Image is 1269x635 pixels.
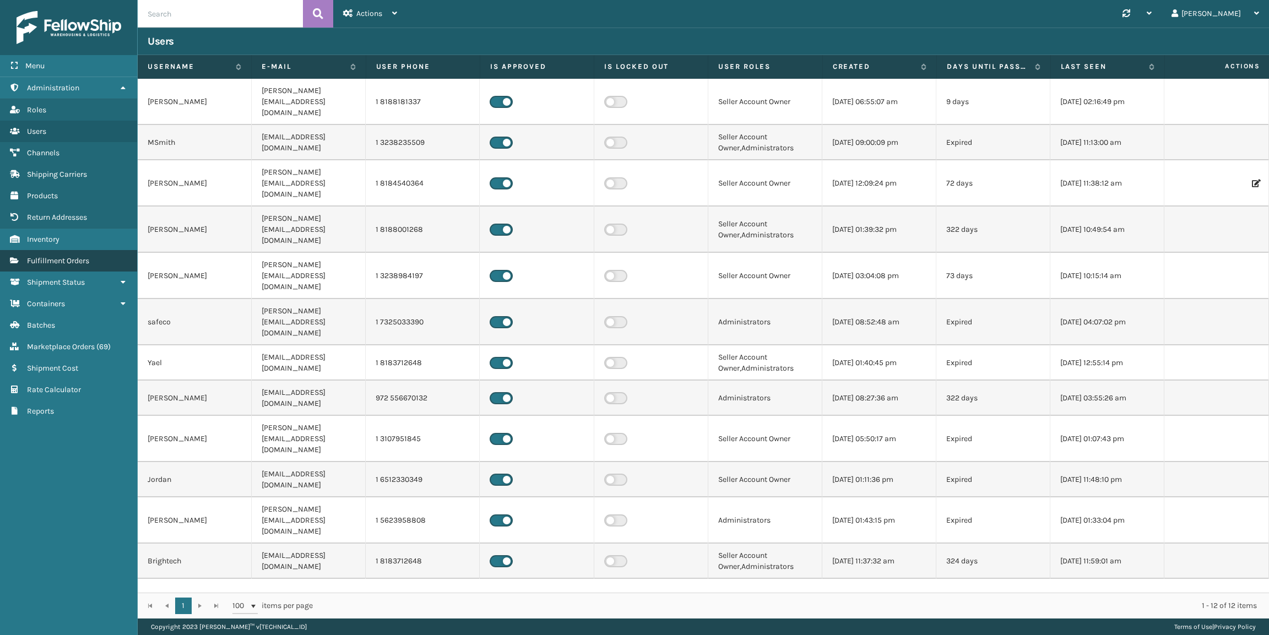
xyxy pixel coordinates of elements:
td: 1 8188001268 [366,207,480,253]
label: Is Locked Out [604,62,698,72]
td: [DATE] 12:55:14 pm [1050,345,1164,381]
span: Shipping Carriers [27,170,87,179]
td: [DATE] 11:48:10 pm [1050,462,1164,497]
td: [PERSON_NAME] [138,160,252,207]
label: Username [148,62,230,72]
td: [PERSON_NAME][EMAIL_ADDRESS][DOMAIN_NAME] [252,79,366,125]
td: 1 6512330349 [366,462,480,497]
span: Actions [1168,57,1267,75]
div: | [1174,618,1256,635]
a: 1 [175,598,192,614]
td: [PERSON_NAME] [138,207,252,253]
td: Yael [138,345,252,381]
td: Seller Account Owner [708,160,822,207]
td: Seller Account Owner,Administrators [708,207,822,253]
td: 1 8188181337 [366,79,480,125]
td: Expired [936,462,1050,497]
td: [PERSON_NAME] [138,253,252,299]
td: Administrators [708,497,822,544]
label: Created [833,62,915,72]
td: 73 days [936,253,1050,299]
td: 1 3107951845 [366,416,480,462]
td: [PERSON_NAME] [138,381,252,416]
h3: Users [148,35,174,48]
td: 1 7325033390 [366,299,480,345]
td: [DATE] 01:39:32 pm [822,207,936,253]
td: Seller Account Owner [708,462,822,497]
td: [DATE] 03:04:08 pm [822,253,936,299]
span: Reports [27,406,54,416]
td: [DATE] 03:55:26 am [1050,381,1164,416]
td: Expired [936,497,1050,544]
td: 72 days [936,160,1050,207]
td: 322 days [936,207,1050,253]
span: Rate Calculator [27,385,81,394]
span: Administration [27,83,79,93]
td: [DATE] 12:09:24 pm [822,160,936,207]
td: 1 3238984197 [366,253,480,299]
td: Seller Account Owner [708,79,822,125]
td: [EMAIL_ADDRESS][DOMAIN_NAME] [252,462,366,497]
td: Expired [936,125,1050,160]
td: [EMAIL_ADDRESS][DOMAIN_NAME] [252,125,366,160]
td: [EMAIL_ADDRESS][DOMAIN_NAME] [252,381,366,416]
span: Containers [27,299,65,308]
td: [PERSON_NAME][EMAIL_ADDRESS][DOMAIN_NAME] [252,253,366,299]
span: Users [27,127,46,136]
td: [DATE] 05:50:17 am [822,416,936,462]
label: User Roles [718,62,812,72]
td: [PERSON_NAME][EMAIL_ADDRESS][DOMAIN_NAME] [252,416,366,462]
td: 1 3238235509 [366,125,480,160]
span: Inventory [27,235,59,244]
label: E-mail [262,62,344,72]
td: Administrators [708,381,822,416]
a: Privacy Policy [1214,623,1256,631]
td: [DATE] 10:49:54 am [1050,207,1164,253]
td: [DATE] 04:07:02 pm [1050,299,1164,345]
td: [DATE] 09:00:09 pm [822,125,936,160]
td: 1 8183712648 [366,544,480,579]
td: [DATE] 11:59:01 am [1050,544,1164,579]
td: [DATE] 11:13:00 am [1050,125,1164,160]
td: Seller Account Owner,Administrators [708,544,822,579]
span: Channels [27,148,59,158]
td: [PERSON_NAME][EMAIL_ADDRESS][DOMAIN_NAME] [252,207,366,253]
span: Shipment Cost [27,363,78,373]
i: Edit [1252,180,1259,187]
td: [EMAIL_ADDRESS][DOMAIN_NAME] [252,345,366,381]
td: 972 556670132 [366,381,480,416]
td: [PERSON_NAME][EMAIL_ADDRESS][DOMAIN_NAME] [252,160,366,207]
td: Seller Account Owner [708,253,822,299]
td: Seller Account Owner,Administrators [708,125,822,160]
span: Fulfillment Orders [27,256,89,265]
td: [DATE] 01:40:45 pm [822,345,936,381]
td: [DATE] 01:33:04 pm [1050,497,1164,544]
td: 9 days [936,79,1050,125]
td: [PERSON_NAME] [138,497,252,544]
div: 1 - 12 of 12 items [328,600,1257,611]
td: 1 8184540364 [366,160,480,207]
span: Marketplace Orders [27,342,95,351]
td: [PERSON_NAME][EMAIL_ADDRESS][DOMAIN_NAME] [252,299,366,345]
td: Brightech [138,544,252,579]
td: [DATE] 06:55:07 am [822,79,936,125]
td: [DATE] 01:07:43 pm [1050,416,1164,462]
td: [DATE] 11:38:12 am [1050,160,1164,207]
span: Actions [356,9,382,18]
td: [DATE] 02:16:49 pm [1050,79,1164,125]
label: User phone [376,62,470,72]
p: Copyright 2023 [PERSON_NAME]™ v [TECHNICAL_ID] [151,618,307,635]
td: Jordan [138,462,252,497]
span: Shipment Status [27,278,85,287]
td: Administrators [708,299,822,345]
span: Products [27,191,58,200]
span: 100 [232,600,249,611]
td: 1 8183712648 [366,345,480,381]
td: [DATE] 01:11:36 pm [822,462,936,497]
td: 1 5623958808 [366,497,480,544]
span: Roles [27,105,46,115]
td: Seller Account Owner,Administrators [708,345,822,381]
span: ( 69 ) [96,342,111,351]
label: Last Seen [1061,62,1143,72]
span: items per page [232,598,313,614]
